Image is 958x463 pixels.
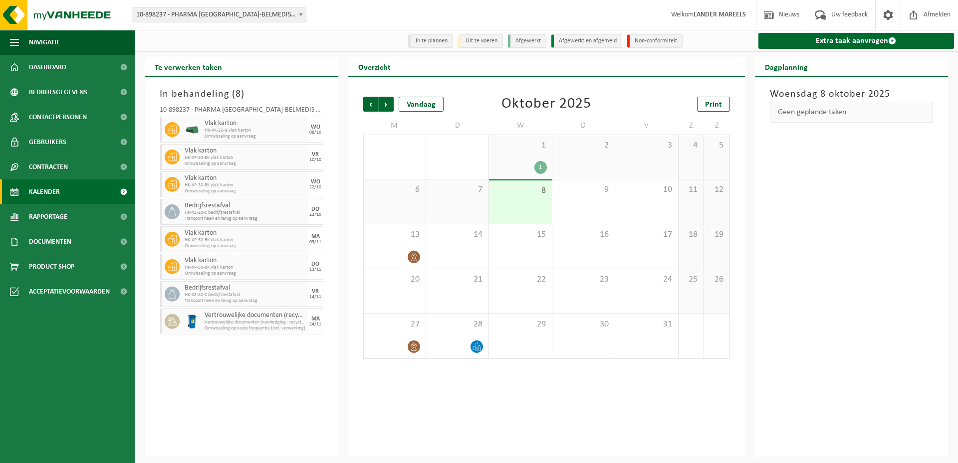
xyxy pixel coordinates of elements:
[557,184,610,195] span: 9
[709,184,724,195] span: 12
[508,34,546,48] li: Afgewerkt
[29,254,74,279] span: Product Shop
[311,316,320,322] div: MA
[145,57,232,76] h2: Te verwerken taken
[132,7,306,22] span: 10-898237 - PHARMA BELGIUM-BELMEDIS ZWIJNAARDE - ZWIJNAARDE
[205,134,306,140] span: Omwisseling op aanvraag
[185,243,306,249] span: Omwisseling op aanvraag
[185,314,200,329] img: WB-0240-HPE-BE-09
[205,319,306,325] span: Vertrouwelijke documenten (vernietiging - recyclage)
[309,322,321,327] div: 24/11
[29,204,67,229] span: Rapportage
[205,128,306,134] span: HK-XK-22-G vlak karton
[185,182,306,188] span: HK-XP-30-BK vlak karton
[620,184,673,195] span: 10
[494,185,546,196] span: 8
[697,97,730,112] a: Print
[363,117,426,135] td: M
[369,229,421,240] span: 13
[426,117,489,135] td: D
[185,210,306,216] span: HK-XZ-20-C bedrijfsrestafval
[29,105,87,130] span: Contactpersonen
[494,274,546,285] span: 22
[704,117,729,135] td: Z
[551,34,622,48] li: Afgewerkt en afgemeld
[615,117,678,135] td: V
[679,117,704,135] td: Z
[236,89,241,99] span: 8
[311,124,320,130] div: WO
[534,161,547,174] div: 1
[494,229,546,240] span: 15
[557,319,610,330] span: 30
[709,140,724,151] span: 5
[185,229,306,237] span: Vlak karton
[311,206,319,212] div: DO
[309,212,321,217] div: 23/10
[431,184,483,195] span: 7
[29,80,87,105] span: Bedrijfsgegevens
[29,130,66,154] span: Gebruikers
[312,152,319,157] div: VR
[309,240,321,245] div: 03/11
[309,130,321,135] div: 08/10
[205,325,306,331] span: Omwisseling op vaste frequentie (incl. verwerking)
[185,271,306,277] span: Omwisseling op aanvraag
[160,87,323,102] h3: In behandeling ( )
[185,265,306,271] span: HK-XP-30-BK vlak karton
[709,229,724,240] span: 19
[185,147,306,155] span: Vlak karton
[185,237,306,243] span: HK-XP-30-BK vlak karton
[408,34,453,48] li: In te plannen
[185,126,200,134] img: HK-XK-22-GN-00
[627,34,683,48] li: Non-conformiteit
[309,185,321,190] div: 22/10
[494,140,546,151] span: 1
[185,298,306,304] span: Transport heen en terug op aanvraag
[185,216,306,222] span: Transport heen en terug op aanvraag
[29,179,60,204] span: Kalender
[501,97,591,112] div: Oktober 2025
[369,274,421,285] span: 20
[694,11,746,18] strong: LANDER MAREELS
[185,292,306,298] span: HK-XZ-20-C bedrijfsrestafval
[620,140,673,151] span: 3
[620,319,673,330] span: 31
[185,257,306,265] span: Vlak karton
[709,274,724,285] span: 26
[620,229,673,240] span: 17
[185,284,306,292] span: Bedrijfsrestafval
[379,97,394,112] span: Volgende
[684,274,699,285] span: 25
[705,101,722,109] span: Print
[755,57,818,76] h2: Dagplanning
[205,311,306,319] span: Vertrouwelijke documenten (recyclage)
[557,274,610,285] span: 23
[29,154,68,179] span: Contracten
[431,274,483,285] span: 21
[185,155,306,161] span: HK-XP-30-BK vlak karton
[311,234,320,240] div: MA
[185,188,306,194] span: Omwisseling op aanvraag
[185,161,306,167] span: Omwisseling op aanvraag
[557,229,610,240] span: 16
[205,120,306,128] span: Vlak karton
[431,319,483,330] span: 28
[29,55,66,80] span: Dashboard
[312,289,319,295] div: VR
[758,33,955,49] a: Extra taak aanvragen
[311,261,319,267] div: DO
[29,30,60,55] span: Navigatie
[494,319,546,330] span: 29
[489,117,552,135] td: W
[185,202,306,210] span: Bedrijfsrestafval
[309,267,321,272] div: 13/11
[185,174,306,182] span: Vlak karton
[431,229,483,240] span: 14
[369,184,421,195] span: 6
[684,140,699,151] span: 4
[770,87,934,102] h3: Woensdag 8 oktober 2025
[348,57,401,76] h2: Overzicht
[309,295,321,300] div: 14/11
[620,274,673,285] span: 24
